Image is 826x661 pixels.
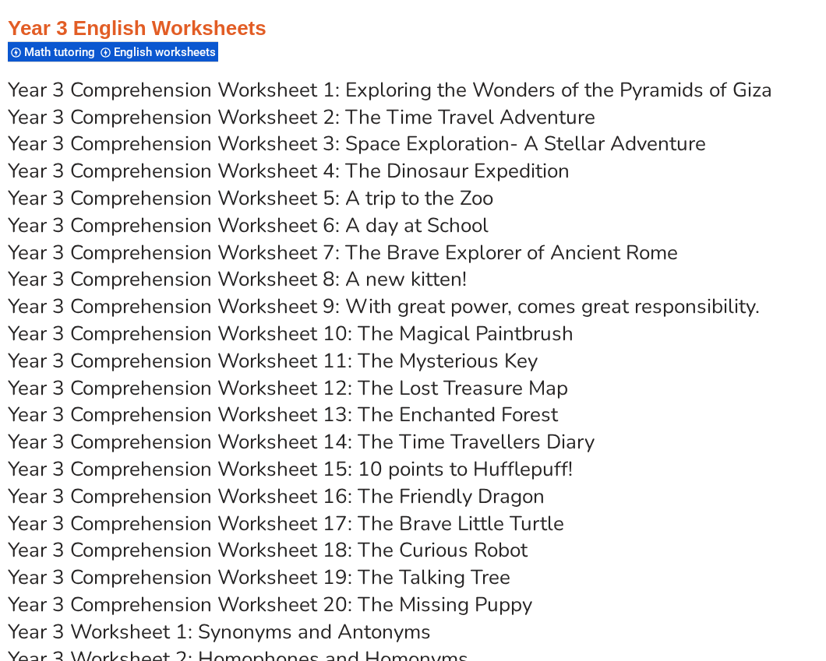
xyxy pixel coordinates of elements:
a: Year 3 Comprehension Worksheet 3: Space Exploration- A Stellar Adventure [8,130,706,157]
div: English worksheets [97,41,218,62]
a: Year 3 Comprehension Worksheet 20: The Missing Puppy [8,591,532,618]
a: Year 3 Comprehension Worksheet 11: The Mysterious Key [8,347,538,374]
a: Year 3 Comprehension Worksheet 8: A new kitten! [8,265,467,293]
a: Year 3 Comprehension Worksheet 15: 10 points to Hufflepuff! [8,455,573,483]
a: Year 3 Comprehension Worksheet 14: The Time Travellers Diary [8,428,595,455]
a: Year 3 Comprehension Worksheet 19: The Talking Tree [8,564,510,591]
a: Year 3 Comprehension Worksheet 1: Exploring the Wonders of the Pyramids of Giza [8,76,772,104]
a: Year 3 Comprehension Worksheet 7: The Brave Explorer of Ancient Rome [8,239,678,266]
iframe: Chat Widget [559,485,826,661]
h3: Year 3 English Worksheets [8,16,818,42]
a: Year 3 Comprehension Worksheet 18: The Curious Robot [8,536,528,564]
a: Year 3 Comprehension Worksheet 12: The Lost Treasure Map [8,374,568,402]
a: Year 3 Comprehension Worksheet 16: The Friendly Dragon [8,483,545,510]
a: Year 3 Comprehension Worksheet 13: The Enchanted Forest [8,401,558,428]
span: English worksheets [114,45,221,59]
a: Year 3 Comprehension Worksheet 5: A trip to the Zoo [8,185,493,212]
a: Year 3 Comprehension Worksheet 10: The Magical Paintbrush [8,320,574,347]
span: Math tutoring [24,45,100,59]
a: Year 3 Comprehension Worksheet 9: With great power, comes great responsibility. [8,293,760,320]
a: Year 3 Comprehension Worksheet 17: The Brave Little Turtle [8,510,564,537]
a: Year 3 Comprehension Worksheet 2: The Time Travel Adventure [8,104,595,131]
a: Year 3 Comprehension Worksheet 4: The Dinosaur Expedition [8,157,570,185]
a: Year 3 Worksheet 1: Synonyms and Antonyms [8,618,431,645]
a: Year 3 Comprehension Worksheet 6: A day at School [8,212,489,239]
div: Math tutoring [8,41,97,62]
